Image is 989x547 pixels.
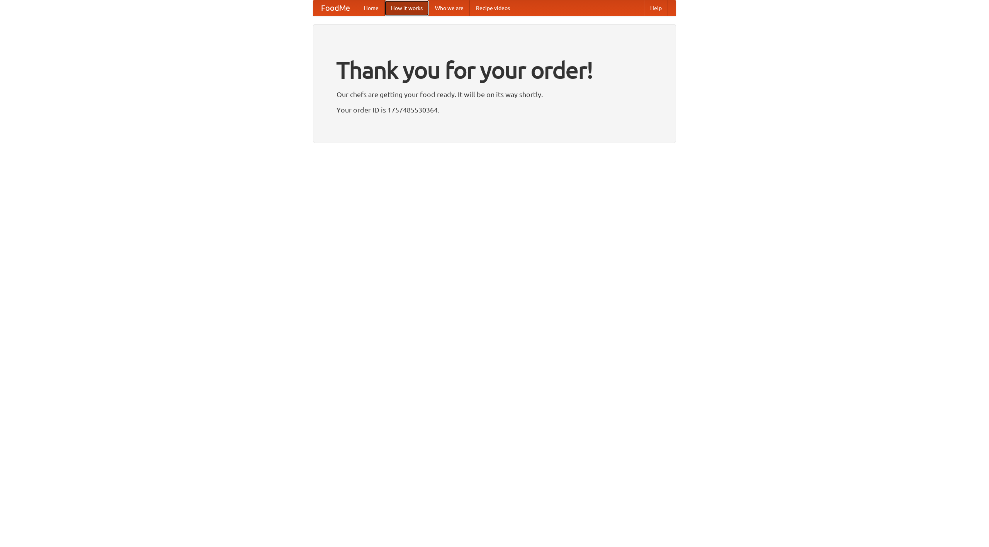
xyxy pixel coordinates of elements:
[385,0,429,16] a: How it works
[644,0,668,16] a: Help
[358,0,385,16] a: Home
[336,51,653,89] h1: Thank you for your order!
[336,89,653,100] p: Our chefs are getting your food ready. It will be on its way shortly.
[429,0,470,16] a: Who we are
[336,104,653,116] p: Your order ID is 1757485530364.
[313,0,358,16] a: FoodMe
[470,0,516,16] a: Recipe videos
